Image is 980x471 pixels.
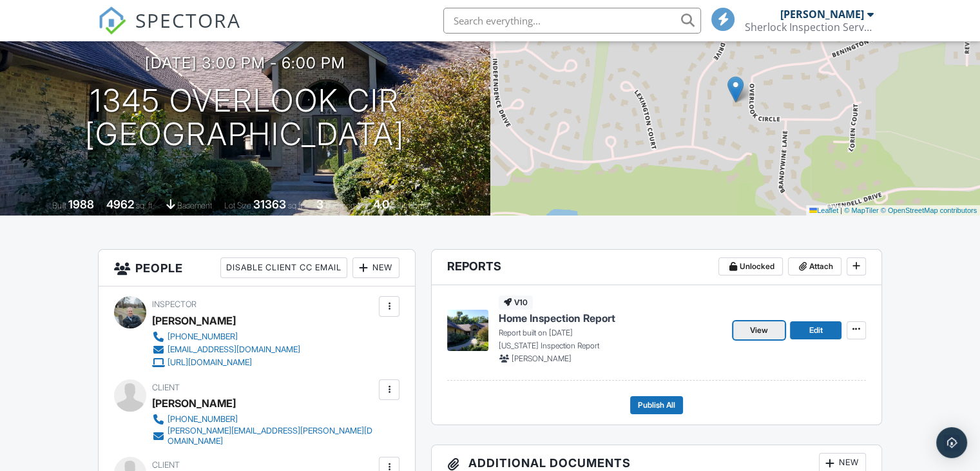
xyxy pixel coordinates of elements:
div: Sherlock Inspection Services LLC [745,21,874,34]
div: [PERSON_NAME] [152,311,236,330]
div: New [352,257,399,278]
div: [PERSON_NAME] [780,8,864,21]
div: [EMAIL_ADDRESS][DOMAIN_NAME] [168,345,300,355]
div: [PHONE_NUMBER] [168,332,238,342]
a: [URL][DOMAIN_NAME] [152,356,300,369]
a: [EMAIL_ADDRESS][DOMAIN_NAME] [152,343,300,356]
h1: 1345 Overlook Cir [GEOGRAPHIC_DATA] [85,84,405,152]
span: Client [152,460,180,470]
span: bedrooms [325,201,361,210]
a: [PHONE_NUMBER] [152,413,376,426]
div: [PERSON_NAME] [152,394,236,413]
span: Client [152,383,180,392]
span: SPECTORA [135,6,241,34]
a: SPECTORA [98,17,241,45]
input: Search everything... [443,8,701,34]
div: Open Intercom Messenger [936,427,967,458]
div: [PHONE_NUMBER] [168,414,238,425]
a: Leaflet [809,206,838,214]
span: sq.ft. [288,201,304,210]
div: [PERSON_NAME][EMAIL_ADDRESS][PERSON_NAME][DOMAIN_NAME] [168,426,376,446]
img: Marker [727,76,744,103]
div: 4962 [106,197,134,211]
img: The Best Home Inspection Software - Spectora [98,6,126,35]
div: 31363 [253,197,286,211]
div: [URL][DOMAIN_NAME] [168,357,252,368]
div: 1988 [68,197,94,211]
span: sq. ft. [136,201,154,210]
span: Inspector [152,299,197,309]
h3: [DATE] 3:00 pm - 6:00 pm [145,54,345,72]
a: [PHONE_NUMBER] [152,330,300,343]
span: Lot Size [224,201,251,210]
div: 3 [316,197,323,211]
span: basement [177,201,212,210]
span: bathrooms [391,201,428,210]
a: © MapTiler [844,206,879,214]
a: [PERSON_NAME][EMAIL_ADDRESS][PERSON_NAME][DOMAIN_NAME] [152,426,376,446]
div: Disable Client CC Email [220,257,347,278]
h3: People [99,250,415,286]
div: 4.0 [373,197,389,211]
span: Built [52,201,66,210]
a: © OpenStreetMap contributors [881,206,977,214]
span: | [840,206,842,214]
